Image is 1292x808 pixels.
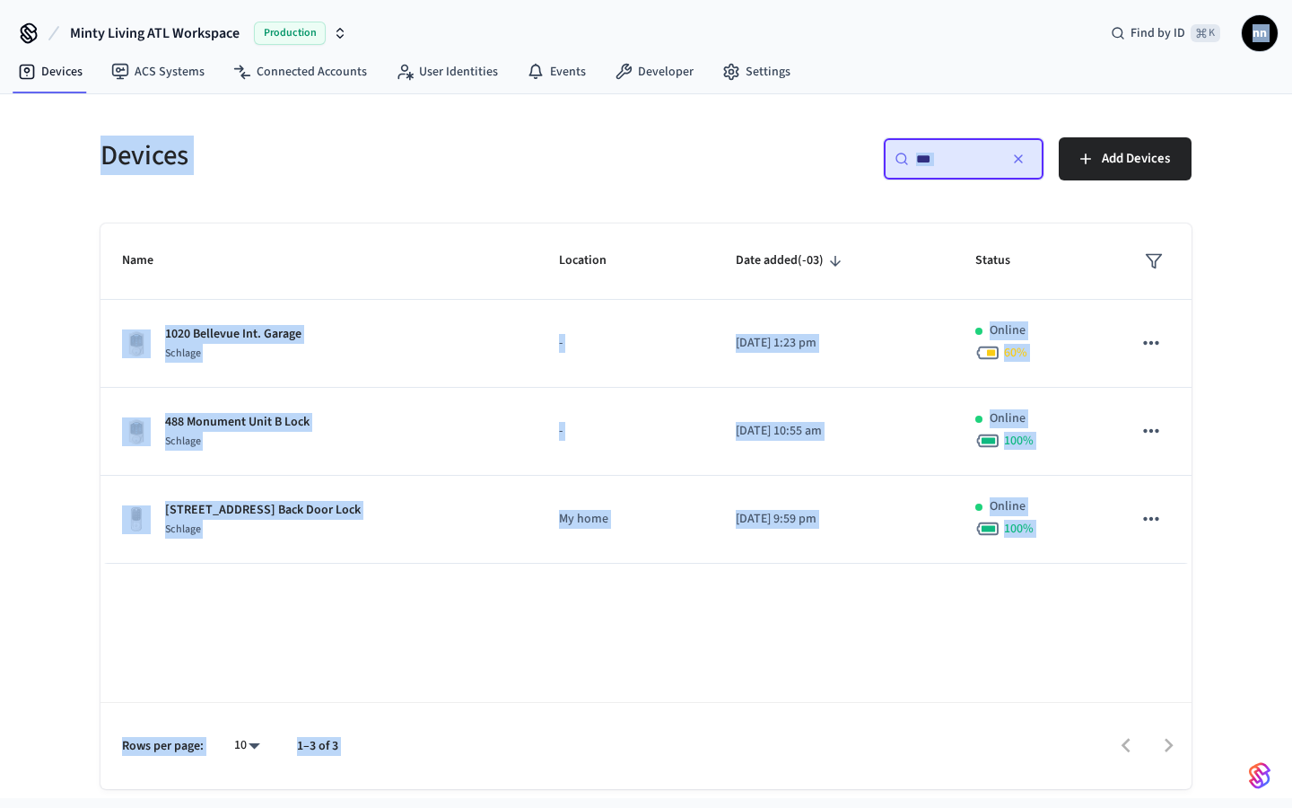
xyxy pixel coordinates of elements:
[4,56,97,88] a: Devices
[1059,137,1192,180] button: Add Devices
[990,321,1026,340] p: Online
[708,56,805,88] a: Settings
[100,137,635,174] h5: Devices
[165,501,361,520] p: [STREET_ADDRESS] Back Door Lock
[100,224,1192,564] table: sticky table
[1004,344,1027,362] span: 60 %
[990,409,1026,428] p: Online
[1249,761,1270,790] img: SeamLogoGradient.69752ec5.svg
[1244,17,1276,49] span: nn
[559,247,630,275] span: Location
[1102,147,1170,171] span: Add Devices
[1242,15,1278,51] button: nn
[600,56,708,88] a: Developer
[559,334,693,353] p: -
[254,22,326,45] span: Production
[975,247,1034,275] span: Status
[990,497,1026,516] p: Online
[165,413,310,432] p: 488 Monument Unit B Lock
[219,56,381,88] a: Connected Accounts
[97,56,219,88] a: ACS Systems
[559,510,693,529] p: My home
[165,434,201,449] span: Schlage
[736,422,932,441] p: [DATE] 10:55 am
[165,325,301,344] p: 1020 Bellevue Int. Garage
[225,733,268,759] div: 10
[736,510,932,529] p: [DATE] 9:59 pm
[512,56,600,88] a: Events
[1096,17,1235,49] div: Find by ID⌘ K
[559,422,693,441] p: -
[122,505,151,534] img: Yale Assure Touchscreen Wifi Smart Lock, Satin Nickel, Front
[736,247,847,275] span: Date added(-03)
[122,247,177,275] span: Name
[1191,24,1220,42] span: ⌘ K
[165,346,201,361] span: Schlage
[122,737,204,756] p: Rows per page:
[165,522,201,537] span: Schlage
[297,737,338,756] p: 1–3 of 3
[122,417,151,446] img: Schlage Sense Smart Deadbolt with Camelot Trim, Front
[1004,432,1034,450] span: 100 %
[122,329,151,358] img: Schlage Sense Smart Deadbolt with Camelot Trim, Front
[736,334,932,353] p: [DATE] 1:23 pm
[381,56,512,88] a: User Identities
[1004,520,1034,538] span: 100 %
[70,22,240,44] span: Minty Living ATL Workspace
[1130,24,1185,42] span: Find by ID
